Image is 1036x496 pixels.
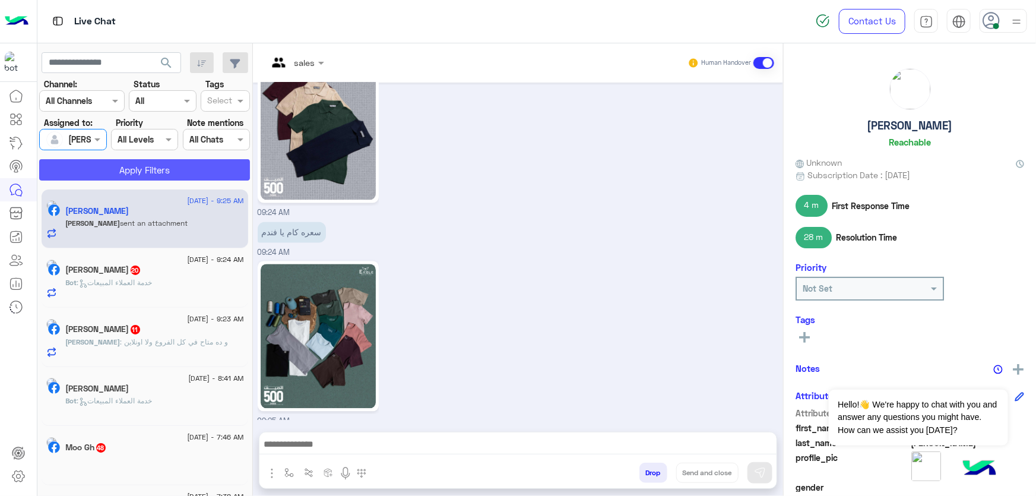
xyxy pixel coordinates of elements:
button: Send and close [676,463,739,483]
img: select flow [284,468,294,478]
span: : خدمة العملاء المبيعات [77,278,153,287]
h6: Attributes [796,390,838,401]
span: [DATE] - 9:25 AM [187,195,243,206]
img: picture [46,437,57,448]
img: Facebook [48,441,60,453]
span: Subscription Date : [DATE] [807,169,910,181]
img: picture [46,378,57,388]
div: Select [205,94,232,109]
button: create order [319,463,338,482]
span: 11 [131,325,140,334]
h6: Notes [796,363,820,374]
button: Drop [639,463,667,483]
small: Human Handover [701,58,751,68]
h6: Reachable [889,137,931,147]
h5: Youssef Amr [66,324,141,334]
span: و ده متاح في كل الفروع ولا اونلاين [121,337,229,346]
img: hulul-logo.png [959,448,1000,490]
span: null [911,481,1025,494]
img: send message [754,467,766,479]
img: add [1013,364,1024,375]
h6: Tags [796,314,1024,325]
img: picture [46,319,57,330]
span: [DATE] - 9:24 AM [187,254,243,265]
img: Facebook [48,264,60,276]
span: 09:24 AM [258,208,290,217]
span: 09:25 AM [258,416,290,425]
h5: Ahmed Yasser [66,384,129,394]
label: Assigned to: [44,116,93,129]
span: First Response Time [832,200,910,212]
span: [DATE] - 8:41 AM [188,373,243,384]
img: Facebook [48,382,60,394]
span: 48 [96,443,106,453]
button: Trigger scenario [299,463,319,482]
span: [DATE] - 7:46 AM [187,432,243,443]
img: 713415422032625 [5,52,26,73]
span: [DATE] - 9:23 AM [187,314,243,324]
span: profile_pic [796,451,909,479]
span: sent an attachment [121,219,188,228]
img: spinner [816,14,830,28]
img: picture [46,260,57,270]
label: Priority [116,116,143,129]
img: Facebook [48,323,60,335]
button: Apply Filters [39,159,250,181]
img: tab [920,15,933,29]
label: Tags [205,78,224,90]
span: Unknown [796,156,842,169]
span: [PERSON_NAME] [66,219,121,228]
label: Status [134,78,160,90]
img: make a call [357,469,366,478]
img: picture [911,451,941,481]
img: defaultAdmin.png [46,131,63,148]
img: picture [46,200,57,211]
span: 09:24 AM [258,248,290,257]
span: Bot [66,278,77,287]
img: Logo [5,9,28,34]
label: Channel: [44,78,77,90]
img: picture [890,69,930,109]
img: profile [1009,14,1024,29]
h5: [PERSON_NAME] [867,119,953,132]
label: Note mentions [187,116,243,129]
span: 20 [131,266,140,275]
span: first_name [796,422,909,434]
img: Trigger scenario [304,468,313,478]
span: Attribute Name [796,407,909,419]
span: Bot [66,396,77,405]
span: Hello!👋 We're happy to chat with you and answer any questions you might have. How can we assist y... [829,390,1008,446]
span: last_name [796,437,909,449]
span: : خدمة العملاء المبيعات [77,396,153,405]
img: tab [50,14,65,29]
span: 4 m [796,195,828,216]
span: 28 m [796,227,832,248]
h6: Priority [796,262,826,273]
img: send attachment [265,466,279,481]
span: search [159,56,173,70]
p: 13/8/2025, 9:24 AM [258,222,326,242]
button: search [152,52,181,78]
h5: Farah Mohamed [66,265,141,275]
a: tab [914,9,938,34]
img: 528030161_1693635334687932_7326654417487833478_n.jpg [261,55,376,200]
img: send voice note [338,466,353,481]
a: Contact Us [839,9,905,34]
span: gender [796,481,909,494]
img: tab [952,15,966,29]
button: select flow [280,463,299,482]
span: Resolution Time [836,231,897,244]
img: 528271980_1292176298988556_2468357583724384964_n.jpg [261,264,376,408]
p: Live Chat [74,14,116,30]
span: [PERSON_NAME] [66,337,121,346]
h5: Moo Gh [66,443,107,453]
img: Facebook [48,204,60,216]
img: create order [324,468,333,478]
h5: Mahmoud Lashin [66,206,129,216]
